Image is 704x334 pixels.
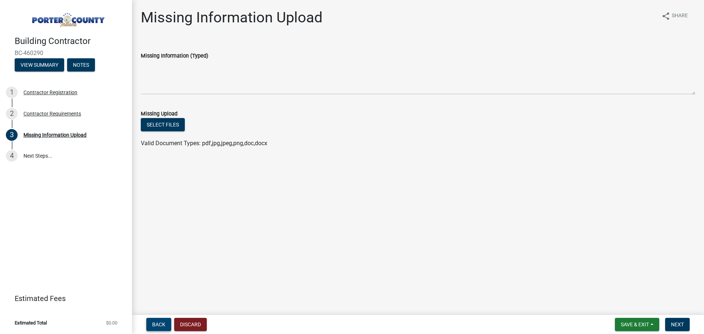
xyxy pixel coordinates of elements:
[671,322,684,327] span: Next
[665,318,690,331] button: Next
[146,318,171,331] button: Back
[106,320,117,325] span: $0.00
[15,8,120,28] img: Porter County, Indiana
[15,320,47,325] span: Estimated Total
[6,291,120,306] a: Estimated Fees
[174,318,207,331] button: Discard
[621,322,649,327] span: Save & Exit
[615,318,659,331] button: Save & Exit
[15,36,126,47] h4: Building Contractor
[67,62,95,68] wm-modal-confirm: Notes
[6,150,18,162] div: 4
[67,58,95,71] button: Notes
[23,132,87,137] div: Missing Information Upload
[6,129,18,141] div: 3
[23,90,77,95] div: Contractor Registration
[141,118,185,131] button: Select files
[6,87,18,98] div: 1
[656,9,694,23] button: shareShare
[15,49,117,56] span: BC-460290
[672,12,688,21] span: Share
[141,140,267,147] span: Valid Document Types: pdf,jpg,jpeg,png,doc,docx
[152,322,165,327] span: Back
[23,111,81,116] div: Contractor Requirements
[141,111,177,117] label: Missing Upload
[15,58,64,71] button: View Summary
[6,108,18,120] div: 2
[141,9,323,26] h1: Missing Information Upload
[141,54,208,59] label: Missing Information (Typed)
[661,12,670,21] i: share
[15,62,64,68] wm-modal-confirm: Summary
